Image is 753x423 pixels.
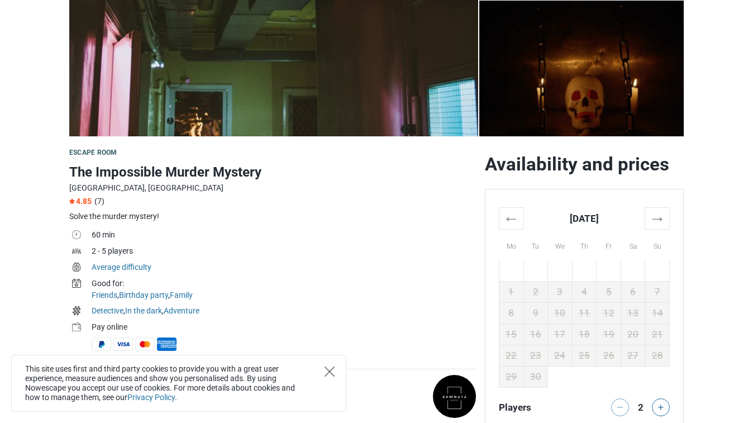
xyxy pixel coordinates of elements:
a: In the dark [125,306,162,315]
td: 24 [548,345,573,366]
a: The Impossible Murder Mystery photo 4 [479,1,684,136]
td: 28 [645,345,670,366]
span: MasterCard [135,338,155,351]
td: 2 [523,281,548,302]
span: PayPal [92,338,111,351]
button: Close [325,367,335,377]
a: Average difficulty [92,263,151,272]
a: Privacy Policy [127,393,175,402]
td: 1 [499,281,524,302]
td: 16 [523,324,548,345]
th: Su [645,229,670,260]
td: 7 [645,281,670,302]
span: Escape room [69,149,117,156]
th: Tu [523,229,548,260]
td: 10 [548,302,573,324]
a: Friends [92,291,117,300]
div: 2 [634,398,647,414]
td: 5 [597,281,621,302]
td: , , [92,304,476,320]
td: 25 [572,345,597,366]
th: [DATE] [523,207,645,229]
th: Th [572,229,597,260]
td: , , [92,277,476,304]
td: 14 [645,302,670,324]
td: 26 [597,345,621,366]
div: Pay online [92,321,476,333]
div: This site uses first and third party cookies to provide you with a great user experience, measure... [11,355,346,412]
td: 2 - 5 players [92,244,476,260]
td: 27 [621,345,645,366]
th: We [548,229,573,260]
td: 19 [597,324,621,345]
th: Sa [621,229,645,260]
div: Solve the murder mystery! [69,211,476,222]
th: ← [499,207,524,229]
div: Good for: [92,278,476,289]
div: [GEOGRAPHIC_DATA], [GEOGRAPHIC_DATA] [69,182,476,194]
td: 18 [572,324,597,345]
td: 23 [523,345,548,366]
th: Mo [499,229,524,260]
th: → [645,207,670,229]
td: 17 [548,324,573,345]
td: 9 [523,302,548,324]
td: 12 [597,302,621,324]
td: 6 [621,281,645,302]
th: Fr [597,229,621,260]
a: Detective [92,306,123,315]
span: American Express [157,338,177,351]
span: Visa [113,338,133,351]
a: Adventure [164,306,199,315]
td: 8 [499,302,524,324]
td: 3 [548,281,573,302]
td: 29 [499,366,524,387]
td: 4 [572,281,597,302]
span: (7) [94,197,104,206]
div: Players [494,398,584,416]
a: Birthday party [119,291,168,300]
td: 60 min [92,228,476,244]
td: 15 [499,324,524,345]
h2: Availability and prices [485,153,684,175]
td: 13 [621,302,645,324]
td: 30 [523,366,548,387]
img: Star [69,198,75,204]
img: e46de7e1bcaaced9l.png [433,375,476,418]
td: 21 [645,324,670,345]
td: 22 [499,345,524,366]
span: 4.85 [69,197,92,206]
h1: The Impossible Murder Mystery [69,162,476,182]
td: 11 [572,302,597,324]
td: 20 [621,324,645,345]
img: The Impossible Murder Mystery photo 5 [479,1,684,136]
a: Family [170,291,193,300]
